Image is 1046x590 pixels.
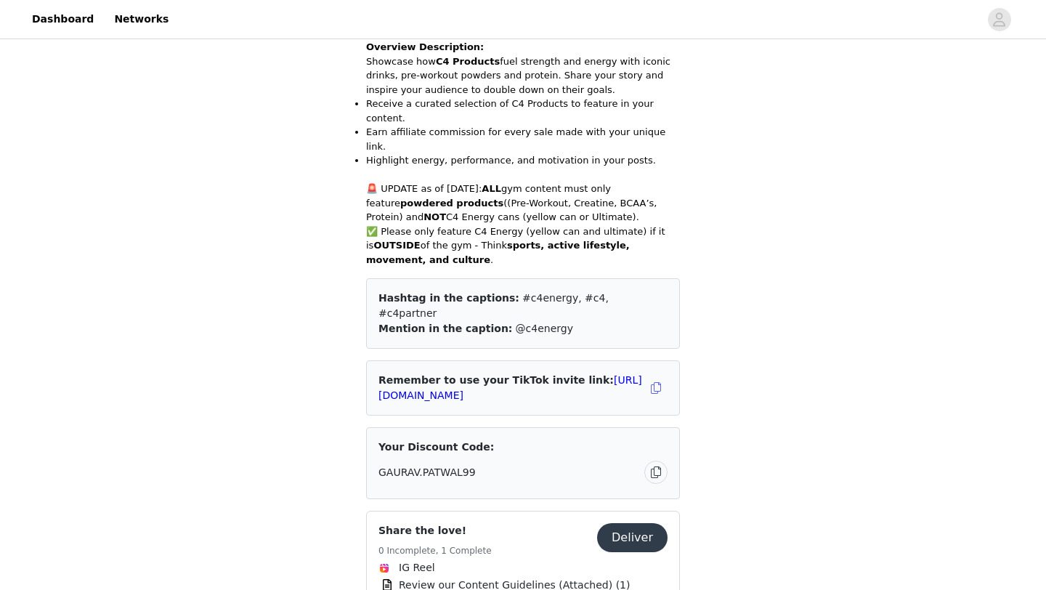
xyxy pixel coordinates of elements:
span: GAURAV.PATWAL99 [378,465,476,480]
h5: 0 Incomplete, 1 Complete [378,544,492,557]
p: ✅ Please only feature C4 Energy (yellow can and ultimate) if it is of the gym - Think . [366,225,680,267]
strong: C4 Products [436,56,500,67]
strong: OUTSIDE [373,240,420,251]
img: Instagram Reels Icon [378,562,390,574]
span: Mention in the caption: [378,323,512,334]
p: Showcase how fuel strength and energy with iconic drinks, pre-workout powders and protein. Share ... [366,40,680,97]
strong: Overview Description: [366,41,484,52]
strong: ALL [482,183,501,194]
li: Receive a curated selection of C4 Products to feature in your content. [366,97,680,125]
h4: Share the love! [378,523,492,538]
strong: sports, active lifestyle, movement, and culture [366,240,630,265]
a: Dashboard [23,3,102,36]
span: Your Discount Code: [378,440,494,455]
span: Hashtag in the captions: [378,292,519,304]
span: @c4energy [516,323,573,334]
strong: powdered products [400,198,503,209]
li: Highlight energy, performance, and motivation in your posts. [366,153,680,168]
a: Networks [105,3,177,36]
p: 🚨 UPDATE as of [DATE]: gym content must only feature ((Pre-Workout, Creatine, BCAA’s, Protein) an... [366,182,680,225]
div: avatar [992,8,1006,31]
span: Remember to use your TikTok invite link: [378,374,642,401]
li: Earn affiliate commission for every sale made with your unique link. [366,125,680,153]
span: IG Reel [399,560,435,575]
button: Deliver [597,523,668,552]
strong: NOT [423,211,446,222]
